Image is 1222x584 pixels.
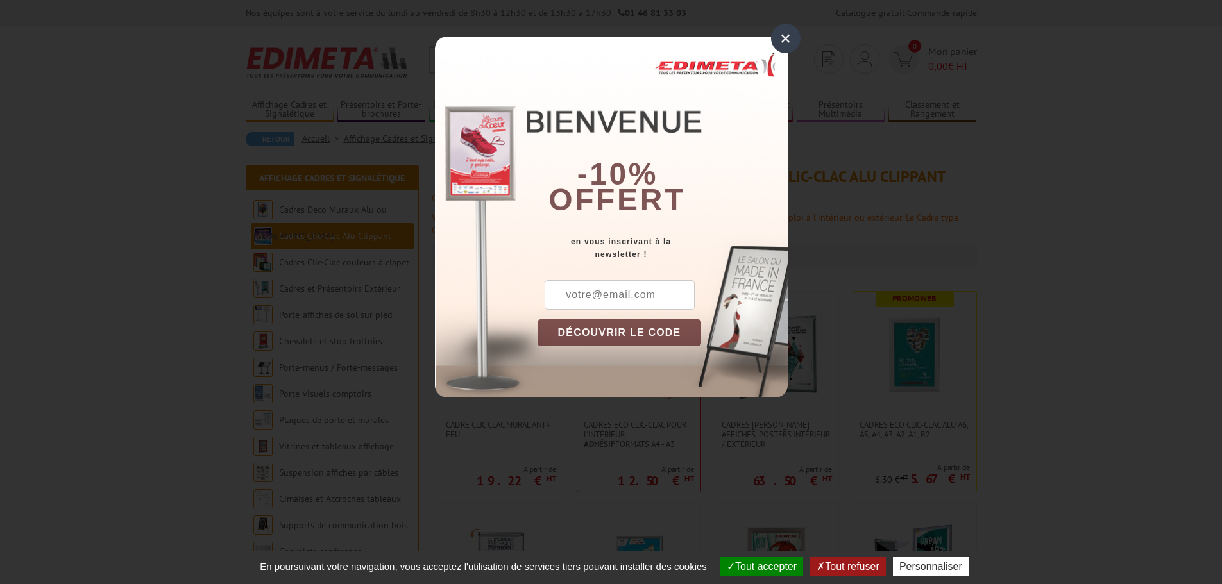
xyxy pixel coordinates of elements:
span: En poursuivant votre navigation, vous acceptez l'utilisation de services tiers pouvant installer ... [253,561,713,572]
font: offert [548,183,686,217]
div: en vous inscrivant à la newsletter ! [538,235,788,261]
button: DÉCOUVRIR LE CODE [538,319,702,346]
button: Personnaliser (fenêtre modale) [893,557,969,576]
input: votre@email.com [545,280,695,310]
button: Tout accepter [720,557,803,576]
button: Tout refuser [810,557,885,576]
div: × [771,24,801,53]
b: -10% [577,157,658,191]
